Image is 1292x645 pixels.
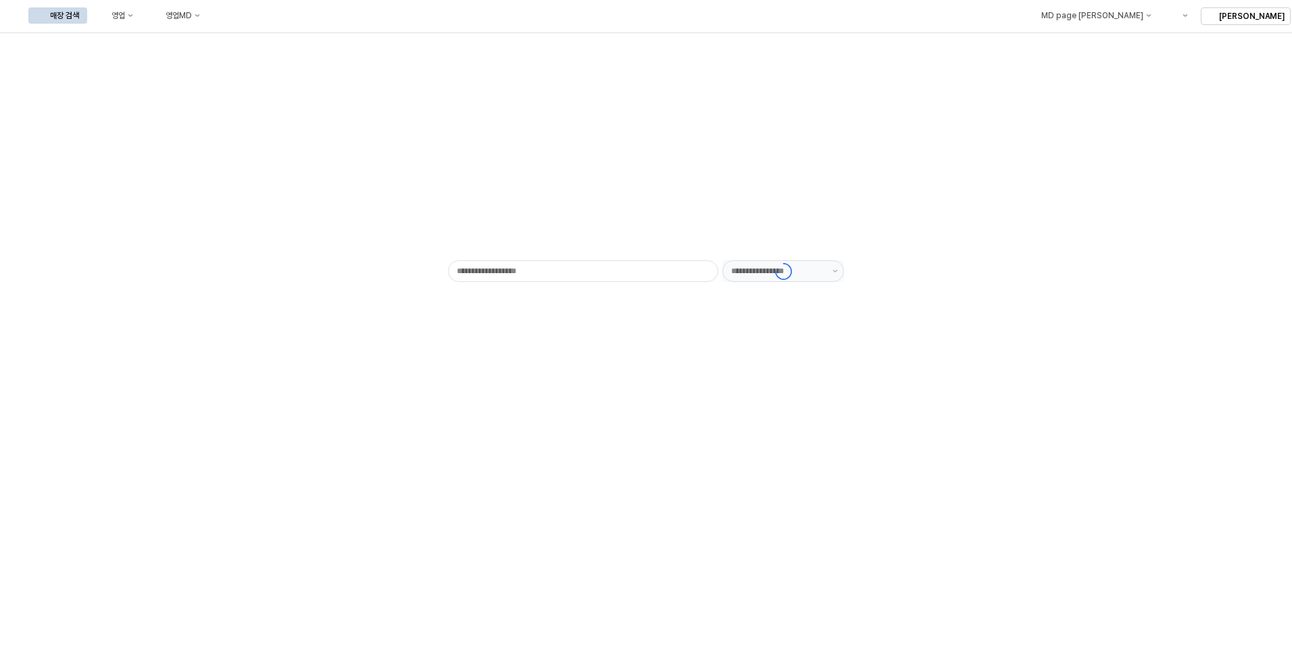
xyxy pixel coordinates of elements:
button: 매장 검색 [28,7,87,24]
div: Menu item 6 [1162,7,1195,24]
div: 영업MD [166,11,192,20]
p: [PERSON_NAME] [1219,11,1285,22]
button: MD page [PERSON_NAME] [1019,7,1159,24]
div: MD page 이동 [1019,7,1159,24]
button: 영업MD [144,7,208,24]
div: MD page [PERSON_NAME] [1041,11,1143,20]
div: 영업 [111,11,125,20]
button: 영업 [90,7,141,24]
button: [PERSON_NAME] [1201,7,1291,25]
div: 매장 검색 [50,11,79,20]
